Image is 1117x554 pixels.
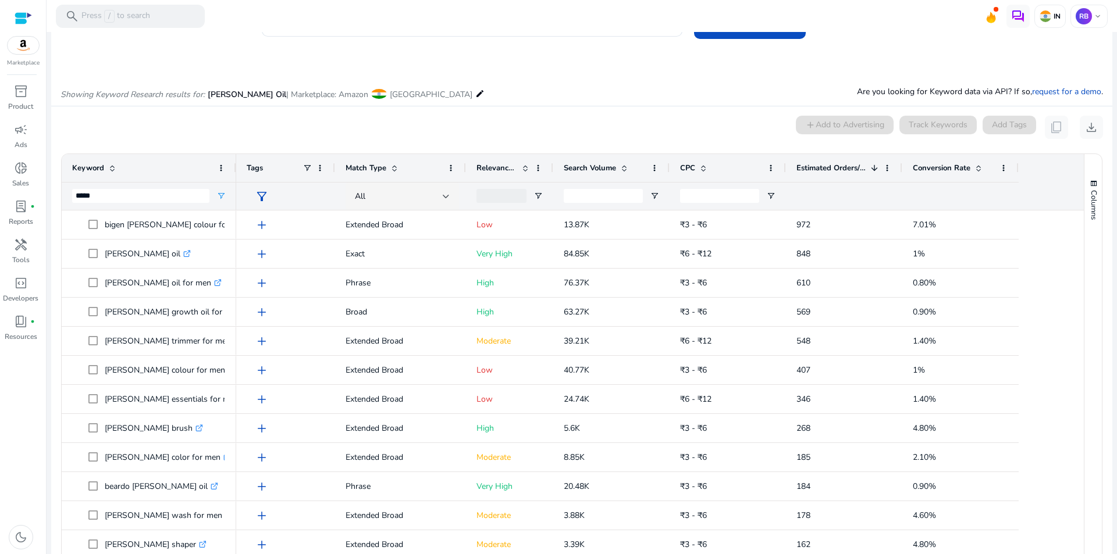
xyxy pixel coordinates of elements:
span: 4.80% [913,539,936,550]
span: 0.90% [913,306,936,317]
p: Very High [476,474,543,498]
p: Phrase [346,474,456,498]
p: Resources [5,331,37,342]
span: add [255,363,269,377]
input: Search Volume Filter Input [564,189,643,203]
button: download [1080,116,1103,139]
span: 4.60% [913,510,936,521]
span: ₹3 - ₹6 [680,423,707,434]
span: add [255,392,269,406]
button: Open Filter Menu [216,191,226,201]
p: Extended Broad [346,503,456,527]
span: Keyword [72,163,104,173]
span: 3.39K [564,539,585,550]
span: ₹3 - ₹6 [680,364,707,376]
span: Search Volume [564,163,616,173]
span: 1.40% [913,394,936,405]
span: add [255,276,269,290]
span: 13.87K [564,219,589,230]
p: [PERSON_NAME] colour for men [105,358,236,382]
span: code_blocks [14,276,28,290]
span: Conversion Rate [913,163,970,173]
p: [PERSON_NAME] growth oil for men [105,300,251,324]
span: 162 [796,539,810,550]
span: 0.80% [913,277,936,288]
p: Phrase [346,271,456,295]
span: 178 [796,510,810,521]
span: donut_small [14,161,28,175]
p: Sales [12,178,29,188]
p: Marketplace [7,59,40,67]
button: Open Filter Menu [650,191,659,201]
p: Tools [12,255,30,265]
span: download [1084,120,1098,134]
p: IN [1051,12,1061,21]
p: beardo [PERSON_NAME] oil [105,474,218,498]
span: Relevance Score [476,163,517,173]
span: All [355,191,365,202]
button: Open Filter Menu [533,191,543,201]
p: [PERSON_NAME] color for men [105,445,231,469]
span: 184 [796,481,810,492]
span: add [255,305,269,319]
span: | Marketplace: Amazon [286,89,368,100]
span: inventory_2 [14,84,28,98]
p: bigen [PERSON_NAME] colour for men [105,213,258,237]
span: filter_alt [255,190,269,203]
p: Exact [346,242,456,266]
span: 610 [796,277,810,288]
a: request for a demo [1032,86,1101,97]
p: [PERSON_NAME] trimmer for men [105,329,241,353]
span: ₹3 - ₹6 [680,452,707,463]
span: Tags [247,163,263,173]
p: [PERSON_NAME] brush [105,416,203,440]
p: RB [1076,8,1092,24]
p: High [476,300,543,324]
span: add [255,334,269,348]
span: add [255,421,269,435]
span: fiber_manual_record [30,204,35,209]
span: 569 [796,306,810,317]
span: 7.01% [913,219,936,230]
span: 346 [796,394,810,405]
span: [GEOGRAPHIC_DATA] [390,89,472,100]
span: keyboard_arrow_down [1093,12,1102,21]
button: Open Filter Menu [766,191,776,201]
span: 848 [796,248,810,259]
p: Moderate [476,329,543,353]
span: add [255,480,269,494]
span: 63.27K [564,306,589,317]
span: 3.88K [564,510,585,521]
i: Showing Keyword Research results for: [61,89,205,100]
p: Extended Broad [346,213,456,237]
p: [PERSON_NAME] oil [105,242,191,266]
span: 24.74K [564,394,589,405]
span: / [104,10,115,23]
p: High [476,416,543,440]
span: 268 [796,423,810,434]
span: ₹6 - ₹12 [680,394,712,405]
span: 0.90% [913,481,936,492]
span: dark_mode [14,530,28,544]
input: Keyword Filter Input [72,189,209,203]
span: add [255,218,269,232]
input: CPC Filter Input [680,189,759,203]
p: Developers [3,293,38,303]
span: 76.37K [564,277,589,288]
p: [PERSON_NAME] oil for men [105,271,222,295]
span: search [65,9,79,23]
span: [PERSON_NAME] Oil [208,89,286,100]
span: 84.85K [564,248,589,259]
span: 39.21K [564,335,589,346]
span: 40.77K [564,364,589,376]
p: Broad [346,300,456,324]
span: 548 [796,335,810,346]
span: 185 [796,452,810,463]
p: Extended Broad [346,387,456,411]
span: 8.85K [564,452,585,463]
span: Match Type [346,163,386,173]
span: Columns [1088,190,1099,220]
p: [PERSON_NAME] essentials for men [105,387,249,411]
span: ₹3 - ₹6 [680,510,707,521]
span: 5.6K [564,423,580,434]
